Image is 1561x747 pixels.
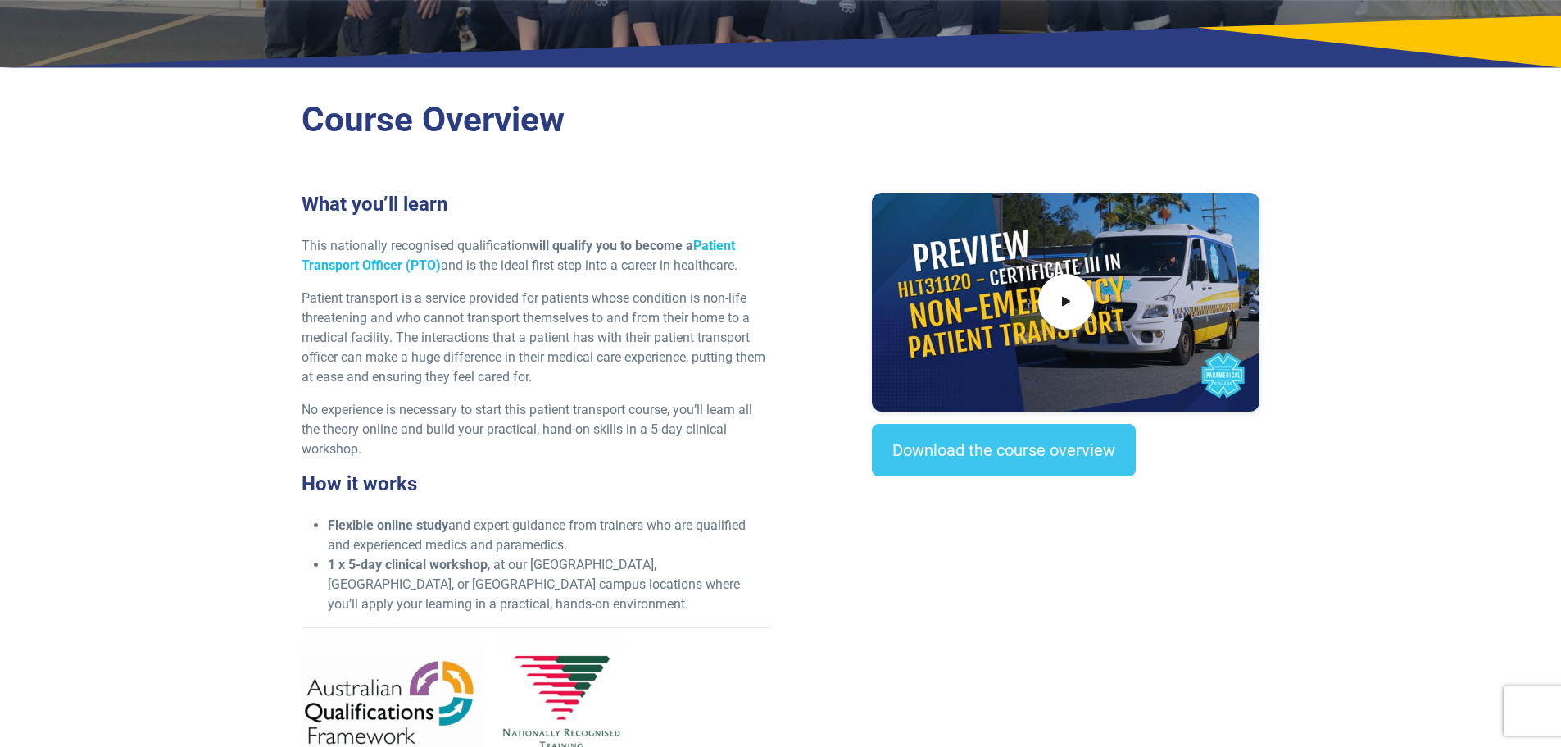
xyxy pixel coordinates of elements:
[302,238,735,273] strong: will qualify you to become a
[302,236,771,276] p: This nationally recognised qualification and is the ideal first step into a career in healthcare.
[302,289,771,387] p: Patient transport is a service provided for patients whose condition is non-life threatening and ...
[302,99,1260,141] h2: Course Overview
[328,516,771,555] li: and expert guidance from trainers who are qualified and experienced medics and paramedics.
[302,238,735,273] a: Patient Transport Officer (PTO)
[302,193,771,216] h3: What you’ll learn
[328,557,488,572] strong: 1 x 5-day clinical workshop
[872,424,1136,476] a: Download the course overview
[872,509,1259,594] iframe: EmbedSocial Universal Widget
[302,472,771,496] h3: How it works
[302,400,771,459] p: No experience is necessary to start this patient transport course, you’ll learn all the theory on...
[328,555,771,614] li: , at our [GEOGRAPHIC_DATA], [GEOGRAPHIC_DATA], or [GEOGRAPHIC_DATA] campus locations where you’ll...
[328,517,448,533] strong: Flexible online study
